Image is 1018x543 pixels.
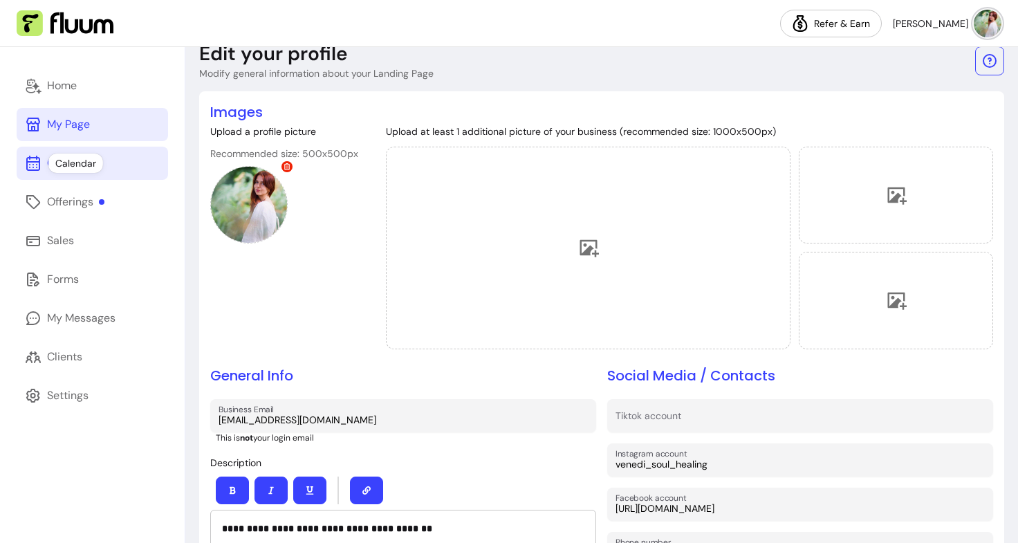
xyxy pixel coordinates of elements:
[219,413,588,427] input: Business Email
[616,448,692,459] label: Instagram account
[47,387,89,404] div: Settings
[219,403,279,415] label: Business Email
[17,379,168,412] a: Settings
[47,116,90,133] div: My Page
[47,194,104,210] div: Offerings
[47,349,82,365] div: Clients
[211,167,287,243] img: https://d22cr2pskkweo8.cloudfront.net/7e27ad3a-94e1-4966-9715-0baaa4f9e34c
[17,147,168,180] a: Calendar
[616,501,985,515] input: Facebook account
[17,69,168,102] a: Home
[616,457,985,471] input: Instagram account
[17,340,168,374] a: Clients
[17,185,168,219] a: Offerings
[17,108,168,141] a: My Page
[616,413,985,427] input: Tiktok account
[48,154,103,173] div: Calendar
[199,66,434,80] p: Modify general information about your Landing Page
[17,263,168,296] a: Forms
[47,155,93,172] div: Calendar
[216,432,596,443] p: This is your login email
[47,271,79,288] div: Forms
[210,147,358,160] p: Recommended size: 500x500px
[893,17,968,30] span: [PERSON_NAME]
[616,492,691,504] label: Facebook account
[17,10,113,37] img: Fluum Logo
[210,457,261,469] span: Description
[780,10,882,37] a: Refer & Earn
[47,310,115,326] div: My Messages
[47,232,74,249] div: Sales
[210,166,288,243] div: Profile picture
[17,302,168,335] a: My Messages
[199,42,348,66] p: Edit your profile
[974,10,1001,37] img: avatar
[240,432,253,443] b: not
[210,366,596,385] h2: General Info
[47,77,77,94] div: Home
[210,102,993,122] h2: Images
[893,10,1001,37] button: avatar[PERSON_NAME]
[210,125,358,138] p: Upload a profile picture
[386,125,993,138] p: Upload at least 1 additional picture of your business (recommended size: 1000x500px)
[607,366,993,385] h2: Social Media / Contacts
[17,224,168,257] a: Sales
